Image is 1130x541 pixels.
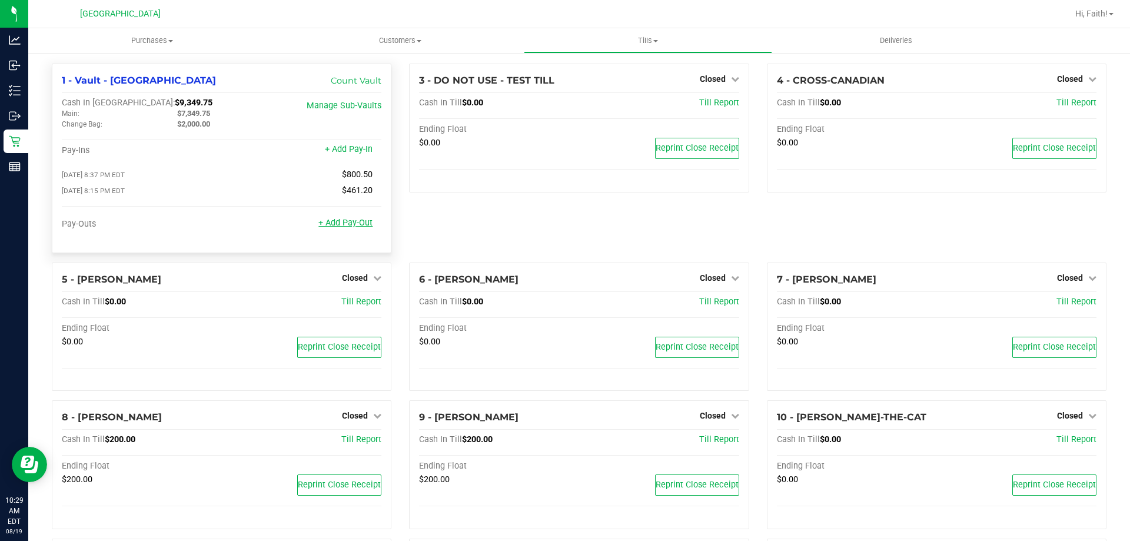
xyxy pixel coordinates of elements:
[62,337,83,347] span: $0.00
[777,297,820,307] span: Cash In Till
[777,98,820,108] span: Cash In Till
[777,411,926,423] span: 10 - [PERSON_NAME]-THE-CAT
[62,187,125,195] span: [DATE] 8:15 PM EDT
[1012,337,1096,358] button: Reprint Close Receipt
[699,98,739,108] a: Till Report
[298,342,381,352] span: Reprint Close Receipt
[656,342,739,352] span: Reprint Close Receipt
[62,219,222,230] div: Pay-Outs
[462,434,493,444] span: $200.00
[419,124,579,135] div: Ending Float
[419,297,462,307] span: Cash In Till
[1013,480,1096,490] span: Reprint Close Receipt
[62,75,216,86] span: 1 - Vault - [GEOGRAPHIC_DATA]
[820,98,841,108] span: $0.00
[1057,74,1083,84] span: Closed
[1075,9,1108,18] span: Hi, Faith!
[342,411,368,420] span: Closed
[9,135,21,147] inline-svg: Retail
[419,323,579,334] div: Ending Float
[1013,342,1096,352] span: Reprint Close Receipt
[777,434,820,444] span: Cash In Till
[820,297,841,307] span: $0.00
[699,434,739,444] a: Till Report
[1012,474,1096,496] button: Reprint Close Receipt
[777,124,937,135] div: Ending Float
[28,28,276,53] a: Purchases
[9,59,21,71] inline-svg: Inbound
[700,411,726,420] span: Closed
[656,143,739,153] span: Reprint Close Receipt
[342,170,373,180] span: $800.50
[62,171,125,179] span: [DATE] 8:37 PM EDT
[62,461,222,472] div: Ending Float
[419,75,554,86] span: 3 - DO NOT USE - TEST TILL
[105,434,135,444] span: $200.00
[777,323,937,334] div: Ending Float
[331,75,381,86] a: Count Vault
[297,337,381,358] button: Reprint Close Receipt
[700,74,726,84] span: Closed
[177,109,210,118] span: $7,349.75
[276,28,524,53] a: Customers
[419,274,519,285] span: 6 - [PERSON_NAME]
[1012,138,1096,159] button: Reprint Close Receipt
[5,527,23,536] p: 08/19
[62,411,162,423] span: 8 - [PERSON_NAME]
[777,138,798,148] span: $0.00
[656,480,739,490] span: Reprint Close Receipt
[12,447,47,482] iframe: Resource center
[1056,297,1096,307] a: Till Report
[524,35,771,46] span: Tills
[80,9,161,19] span: [GEOGRAPHIC_DATA]
[777,474,798,484] span: $0.00
[62,109,79,118] span: Main:
[419,138,440,148] span: $0.00
[62,120,102,128] span: Change Bag:
[9,85,21,97] inline-svg: Inventory
[772,28,1020,53] a: Deliveries
[1057,273,1083,283] span: Closed
[28,35,276,46] span: Purchases
[777,337,798,347] span: $0.00
[419,434,462,444] span: Cash In Till
[62,98,175,108] span: Cash In [GEOGRAPHIC_DATA]:
[1056,98,1096,108] a: Till Report
[177,120,210,128] span: $2,000.00
[419,474,450,484] span: $200.00
[655,337,739,358] button: Reprint Close Receipt
[9,34,21,46] inline-svg: Analytics
[9,161,21,172] inline-svg: Reports
[9,110,21,122] inline-svg: Outbound
[342,273,368,283] span: Closed
[419,98,462,108] span: Cash In Till
[175,98,212,108] span: $9,349.75
[325,144,373,154] a: + Add Pay-In
[341,434,381,444] a: Till Report
[655,474,739,496] button: Reprint Close Receipt
[5,495,23,527] p: 10:29 AM EDT
[419,461,579,472] div: Ending Float
[62,297,105,307] span: Cash In Till
[462,297,483,307] span: $0.00
[298,480,381,490] span: Reprint Close Receipt
[462,98,483,108] span: $0.00
[1013,143,1096,153] span: Reprint Close Receipt
[1056,434,1096,444] a: Till Report
[341,297,381,307] a: Till Report
[777,75,885,86] span: 4 - CROSS-CANADIAN
[655,138,739,159] button: Reprint Close Receipt
[524,28,772,53] a: Tills
[342,185,373,195] span: $461.20
[419,411,519,423] span: 9 - [PERSON_NAME]
[700,273,726,283] span: Closed
[318,218,373,228] a: + Add Pay-Out
[62,274,161,285] span: 5 - [PERSON_NAME]
[864,35,928,46] span: Deliveries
